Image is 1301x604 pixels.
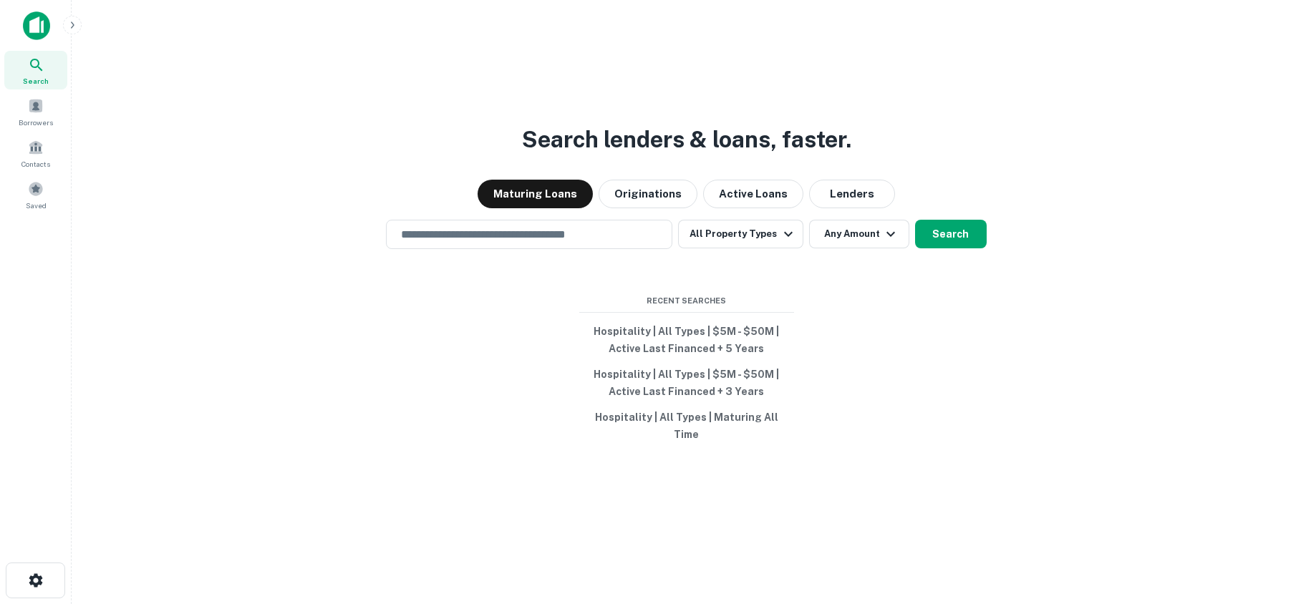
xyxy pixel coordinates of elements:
[478,180,593,208] button: Maturing Loans
[579,361,794,404] button: Hospitality | All Types | $5M - $50M | Active Last Financed + 3 Years
[23,11,50,40] img: capitalize-icon.png
[579,404,794,447] button: Hospitality | All Types | Maturing All Time
[915,220,987,248] button: Search
[26,200,47,211] span: Saved
[809,220,909,248] button: Any Amount
[522,122,851,157] h3: Search lenders & loans, faster.
[4,175,67,214] a: Saved
[21,158,50,170] span: Contacts
[809,180,895,208] button: Lenders
[4,92,67,131] a: Borrowers
[579,295,794,307] span: Recent Searches
[23,75,49,87] span: Search
[678,220,803,248] button: All Property Types
[599,180,697,208] button: Originations
[703,180,803,208] button: Active Loans
[4,134,67,172] a: Contacts
[19,117,53,128] span: Borrowers
[4,51,67,89] a: Search
[579,318,794,361] button: Hospitality | All Types | $5M - $50M | Active Last Financed + 5 Years
[1229,489,1301,558] iframe: Chat Widget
